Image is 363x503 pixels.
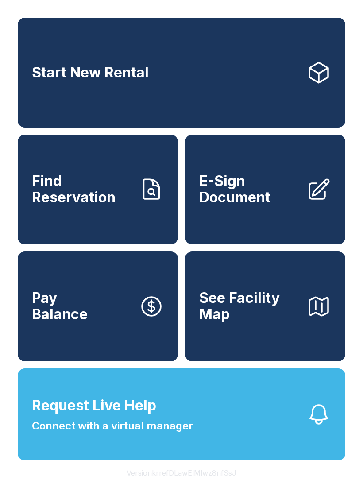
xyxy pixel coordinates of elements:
button: VersionkrrefDLawElMlwz8nfSsJ [120,460,243,485]
span: Find Reservation [32,173,132,205]
span: Request Live Help [32,395,156,416]
a: Find Reservation [18,135,178,244]
span: E-Sign Document [199,173,299,205]
button: PayBalance [18,251,178,361]
a: Start New Rental [18,18,345,128]
span: Start New Rental [32,65,149,81]
button: See Facility Map [185,251,345,361]
a: E-Sign Document [185,135,345,244]
span: Pay Balance [32,290,88,322]
span: See Facility Map [199,290,299,322]
span: Connect with a virtual manager [32,418,193,434]
button: Request Live HelpConnect with a virtual manager [18,368,345,460]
